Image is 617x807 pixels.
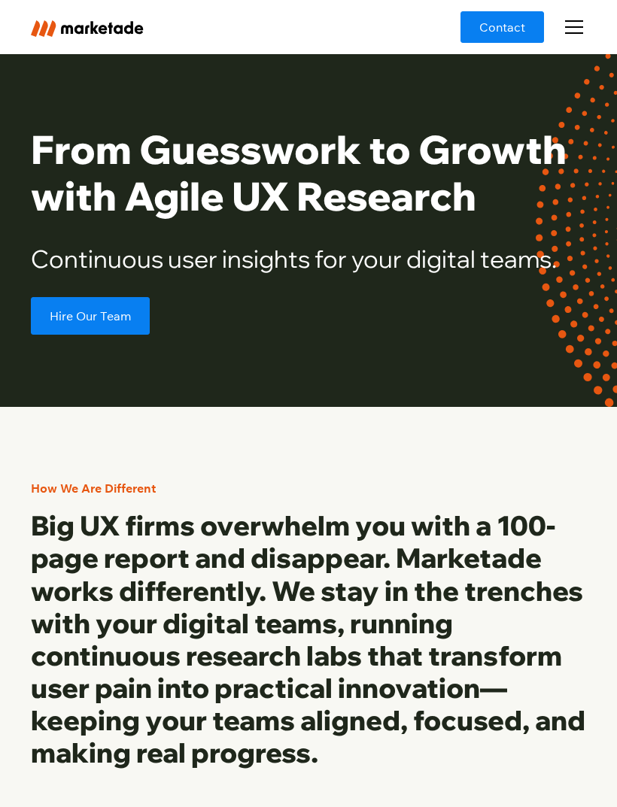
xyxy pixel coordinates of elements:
h2: Continuous user insights for your digital teams. [31,244,586,273]
h3: Big UX firms overwhelm you with a 100-page report and disappear. Marketade works differently. We ... [31,509,586,769]
div: menu [556,9,586,45]
a: Contact [460,11,544,43]
h1: From Guesswork to Growth with Agile UX Research [31,126,586,220]
div: How We Are Different [31,479,156,497]
a: Hire Our Team [31,297,150,335]
a: home [31,17,144,36]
